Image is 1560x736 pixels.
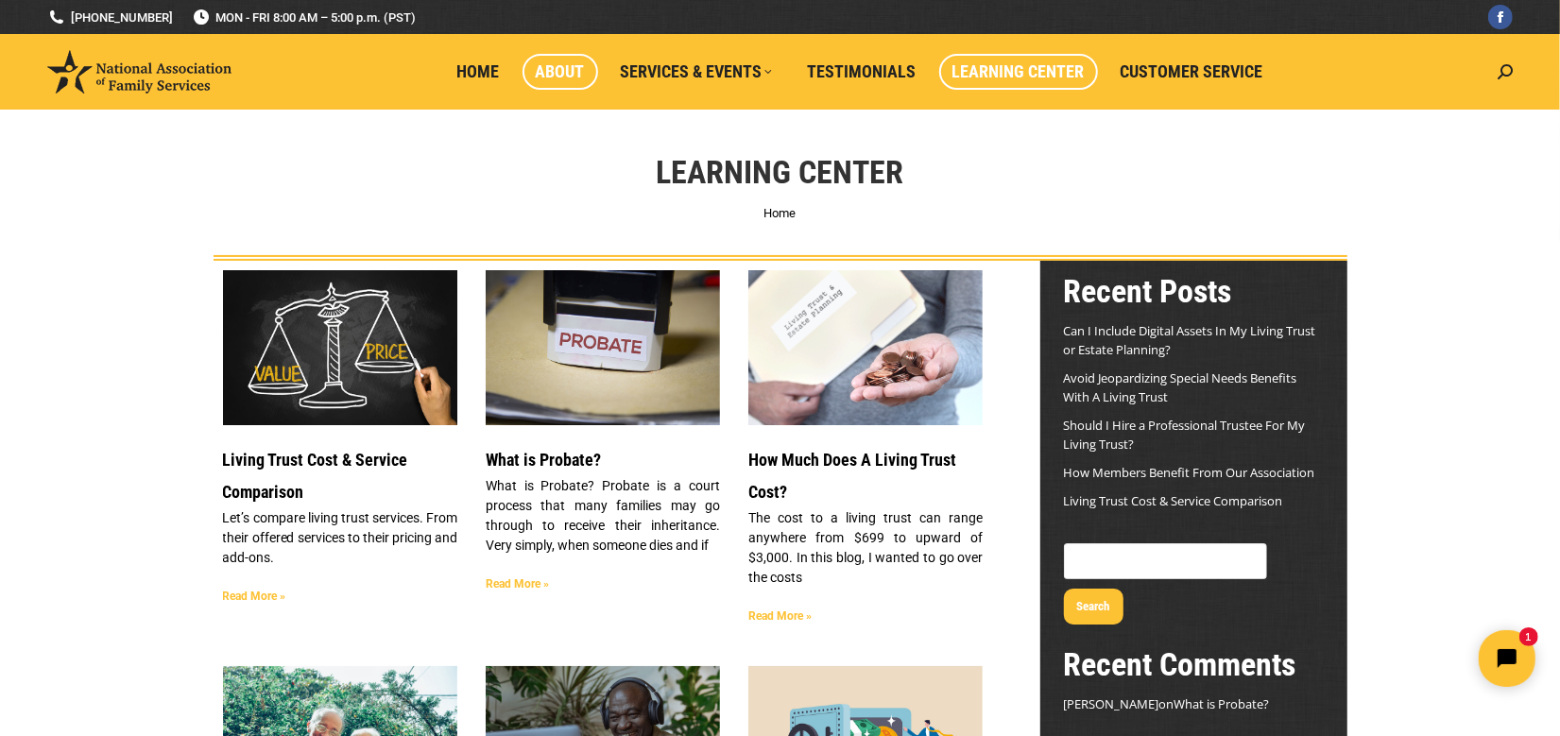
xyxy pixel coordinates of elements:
[748,609,812,623] a: Read more about How Much Does A Living Trust Cost?
[748,508,983,588] p: The cost to a living trust can range anywhere from $699 to upward of $3,000. In this blog, I want...
[657,151,904,193] h1: Learning Center
[486,450,601,470] a: What is Probate?
[192,9,416,26] span: MON - FRI 8:00 AM – 5:00 p.m. (PST)
[795,54,930,90] a: Testimonials
[47,50,231,94] img: National Association of Family Services
[952,61,1085,82] span: Learning Center
[1064,464,1315,481] a: How Members Benefit From Our Association
[1064,492,1283,509] a: Living Trust Cost & Service Comparison
[484,269,721,427] img: What is Probate?
[1064,695,1159,712] span: [PERSON_NAME]
[486,476,720,556] p: What is Probate? Probate is a court process that many families may go through to receive their in...
[523,54,598,90] a: About
[1064,369,1297,405] a: Avoid Jeopardizing Special Needs Benefits With A Living Trust
[1064,694,1324,713] footer: on
[1107,54,1277,90] a: Customer Service
[1064,417,1306,453] a: Should I Hire a Professional Trustee For My Living Trust?
[536,61,585,82] span: About
[1064,643,1324,685] h2: Recent Comments
[764,206,797,220] a: Home
[223,270,457,425] a: Living Trust Service and Price Comparison Blog Image
[486,577,549,591] a: Read more about What is Probate?
[1121,61,1263,82] span: Customer Service
[748,450,956,502] a: How Much Does A Living Trust Cost?
[457,61,500,82] span: Home
[939,54,1098,90] a: Learning Center
[748,270,983,425] a: Living Trust Cost
[47,9,173,26] a: [PHONE_NUMBER]
[221,269,458,426] img: Living Trust Service and Price Comparison Blog Image
[1174,695,1270,712] a: What is Probate?
[808,61,917,82] span: Testimonials
[486,270,720,425] a: What is Probate?
[1226,614,1551,703] iframe: Tidio Chat
[223,508,457,568] p: Let’s compare living trust services. From their offered services to their pricing and add-ons.
[621,61,772,82] span: Services & Events
[1064,589,1123,625] button: Search
[223,450,408,502] a: Living Trust Cost & Service Comparison
[1064,270,1324,312] h2: Recent Posts
[1488,5,1513,29] a: Facebook page opens in new window
[223,590,286,603] a: Read more about Living Trust Cost & Service Comparison
[1064,322,1316,358] a: Can I Include Digital Assets In My Living Trust or Estate Planning?
[747,258,985,437] img: Living Trust Cost
[444,54,513,90] a: Home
